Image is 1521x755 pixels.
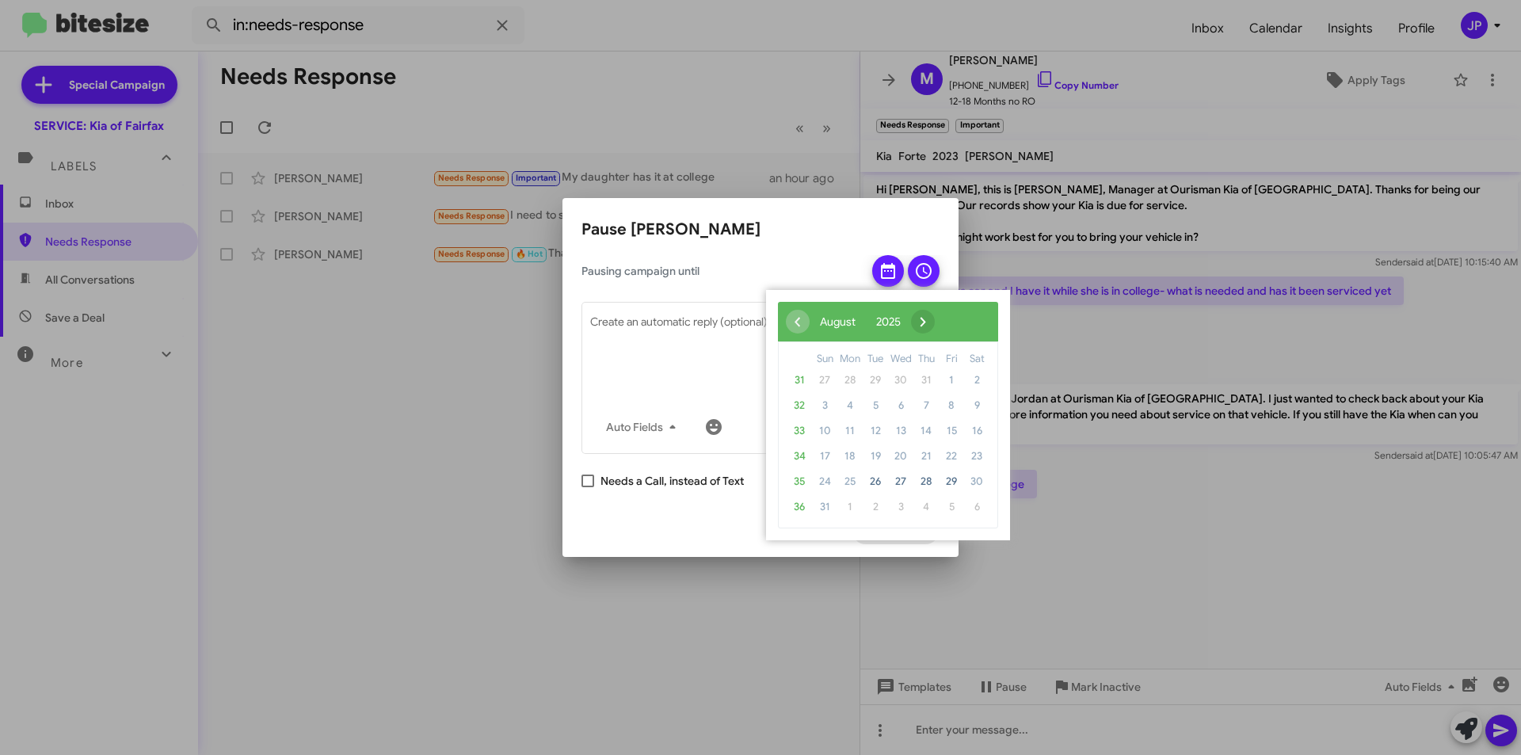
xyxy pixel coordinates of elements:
th: weekday [964,350,989,368]
span: 24 [812,469,837,494]
span: 23 [964,444,989,469]
span: 2 [863,494,888,520]
span: 35 [787,469,812,494]
span: 1 [939,368,964,393]
span: 28 [837,368,863,393]
span: Auto Fields [606,413,682,441]
span: 7 [913,393,939,418]
span: 31 [787,368,812,393]
span: 29 [863,368,888,393]
span: 31 [812,494,837,520]
span: 15 [939,418,964,444]
span: Pausing campaign until [581,263,859,279]
span: 5 [863,393,888,418]
span: 14 [913,418,939,444]
span: 28 [913,469,939,494]
span: ‹ [786,310,810,334]
span: 12 [863,418,888,444]
span: 27 [812,368,837,393]
span: 10 [812,418,837,444]
span: 29 [939,469,964,494]
span: 5 [939,494,964,520]
span: 1 [837,494,863,520]
span: 26 [863,469,888,494]
span: 27 [888,469,913,494]
span: 18 [837,444,863,469]
span: 36 [787,494,812,520]
span: 21 [913,444,939,469]
span: 17 [812,444,837,469]
span: 2025 [876,315,901,329]
span: 6 [964,494,989,520]
th: weekday [812,350,837,368]
span: 33 [787,418,812,444]
span: 32 [787,393,812,418]
th: weekday [913,350,939,368]
span: 16 [964,418,989,444]
span: 34 [787,444,812,469]
span: 3 [812,393,837,418]
span: 31 [913,368,939,393]
span: 13 [888,418,913,444]
span: 2 [964,368,989,393]
span: 25 [837,469,863,494]
span: 30 [888,368,913,393]
span: 4 [913,494,939,520]
button: › [911,310,935,334]
th: weekday [837,350,863,368]
th: weekday [863,350,888,368]
span: Needs a Call, instead of Text [600,471,744,490]
span: August [820,315,856,329]
bs-datepicker-container: calendar [766,290,1010,540]
span: 8 [939,393,964,418]
th: weekday [888,350,913,368]
span: 3 [888,494,913,520]
bs-datepicker-navigation-view: ​ ​ ​ [786,311,935,325]
span: 4 [837,393,863,418]
span: 6 [888,393,913,418]
th: weekday [939,350,964,368]
span: 11 [837,418,863,444]
button: August [810,310,866,334]
span: 9 [964,393,989,418]
span: 30 [964,469,989,494]
span: 22 [939,444,964,469]
button: 2025 [866,310,911,334]
span: 19 [863,444,888,469]
h2: Pause [PERSON_NAME] [581,217,940,242]
button: Auto Fields [593,413,695,441]
span: 20 [888,444,913,469]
